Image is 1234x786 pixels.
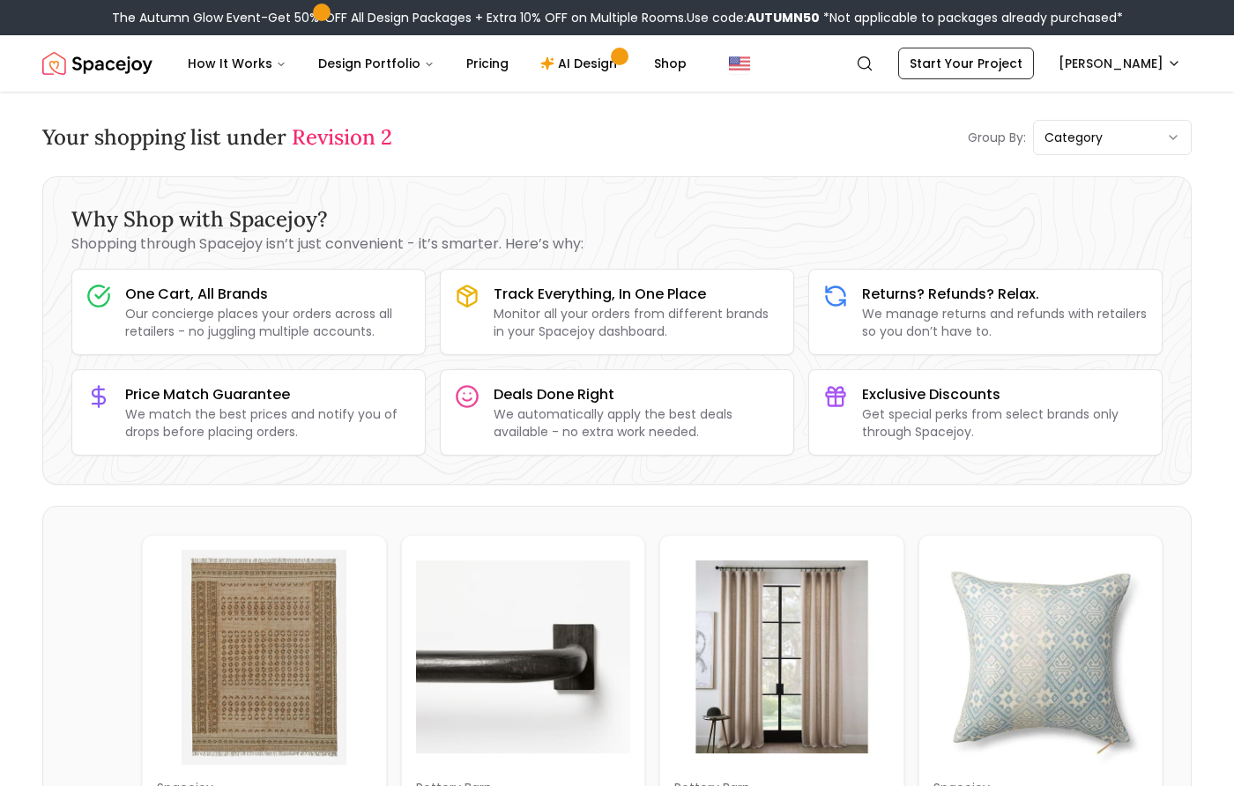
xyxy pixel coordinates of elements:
[452,46,523,81] a: Pricing
[494,305,779,340] p: Monitor all your orders from different brands in your Spacejoy dashboard.
[42,46,152,81] a: Spacejoy
[174,46,301,81] button: How It Works
[862,405,1148,441] p: Get special perks from select brands only through Spacejoy.
[42,46,152,81] img: Spacejoy Logo
[125,305,411,340] p: Our concierge places your orders across all retailers - no juggling multiple accounts.
[42,123,392,152] h3: Your shopping list under
[416,550,631,765] img: Hidden Connection Room Darkening Curtain Rod 60-108 image
[174,46,701,81] nav: Main
[862,305,1148,340] p: We manage returns and refunds with retailers so you don’t have to.
[304,46,449,81] button: Design Portfolio
[862,284,1148,305] h3: Returns? Refunds? Relax.
[968,129,1026,146] p: Group By:
[494,284,779,305] h3: Track Everything, In One Place
[125,384,411,405] h3: Price Match Guarantee
[42,35,1192,92] nav: Global
[112,9,1123,26] div: The Autumn Glow Event-Get 50% OFF All Design Packages + Extra 10% OFF on Multiple Rooms.
[729,53,750,74] img: United States
[687,9,820,26] span: Use code:
[674,550,889,765] img: Belgian Flax Linen Curtain image
[640,46,701,81] a: Shop
[898,48,1034,79] a: Start Your Project
[862,384,1148,405] h3: Exclusive Discounts
[125,284,411,305] h3: One Cart, All Brands
[820,9,1123,26] span: *Not applicable to packages already purchased*
[933,550,1149,765] img: LIGHT STAR MUONG PILLOW 20x20 image
[494,405,779,441] p: We automatically apply the best deals available - no extra work needed.
[292,123,392,151] span: Revision 2
[747,9,820,26] b: AUTUMN50
[157,550,372,765] img: Keziah Flatweave Jute-Blend Rug image
[526,46,636,81] a: AI Design
[494,384,779,405] h3: Deals Done Right
[71,234,1163,255] p: Shopping through Spacejoy isn’t just convenient - it’s smarter. Here’s why:
[71,205,1163,234] h3: Why Shop with Spacejoy?
[125,405,411,441] p: We match the best prices and notify you of drops before placing orders.
[1048,48,1192,79] button: [PERSON_NAME]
